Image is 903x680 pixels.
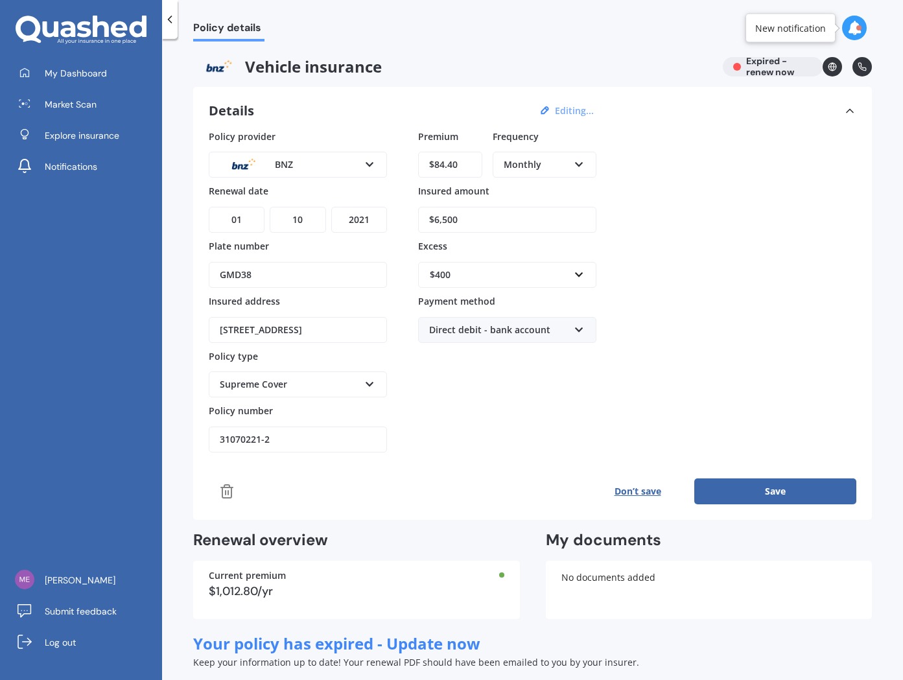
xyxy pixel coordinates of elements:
[209,349,258,362] span: Policy type
[430,268,569,282] div: $400
[15,570,34,589] img: 521a4e3e007fd485c3dab5897d95e98a
[193,57,245,76] img: BNZ.png
[220,377,359,392] div: Supreme Cover
[209,240,269,252] span: Plate number
[418,207,596,233] input: Enter amount
[45,129,119,142] span: Explore insurance
[209,571,504,580] div: Current premium
[493,130,539,142] span: Frequency
[193,633,480,654] span: Your policy has expired - Update now
[418,295,495,307] span: Payment method
[418,240,447,252] span: Excess
[45,574,115,587] span: [PERSON_NAME]
[45,67,107,80] span: My Dashboard
[504,158,569,172] div: Monthly
[546,530,661,550] h2: My documents
[551,105,598,117] button: Editing...
[209,317,387,343] input: Enter address
[418,130,458,142] span: Premium
[193,57,712,76] span: Vehicle insurance
[209,427,387,452] input: Enter policy number
[220,158,359,172] div: BNZ
[193,530,520,550] h2: Renewal overview
[581,478,694,504] button: Don’t save
[193,656,639,668] span: Keep your information up to date! Your renewal PDF should have been emailed to you by your insurer.
[209,185,268,197] span: Renewal date
[10,91,162,117] a: Market Scan
[429,323,569,337] div: Direct debit - bank account
[45,160,97,173] span: Notifications
[209,130,276,142] span: Policy provider
[10,123,162,148] a: Explore insurance
[209,102,254,119] h3: Details
[209,295,280,307] span: Insured address
[10,567,162,593] a: [PERSON_NAME]
[45,636,76,649] span: Log out
[10,629,162,655] a: Log out
[193,21,264,39] span: Policy details
[209,262,387,288] input: Enter plate number
[694,478,856,504] button: Save
[10,60,162,86] a: My Dashboard
[209,585,504,597] div: $1,012.80/yr
[546,561,873,619] div: No documents added
[10,598,162,624] a: Submit feedback
[418,185,489,197] span: Insured amount
[418,152,482,178] input: Enter amount
[755,21,826,34] div: New notification
[209,404,273,417] span: Policy number
[220,156,268,174] img: BNZ.png
[45,98,97,111] span: Market Scan
[45,605,117,618] span: Submit feedback
[10,154,162,180] a: Notifications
